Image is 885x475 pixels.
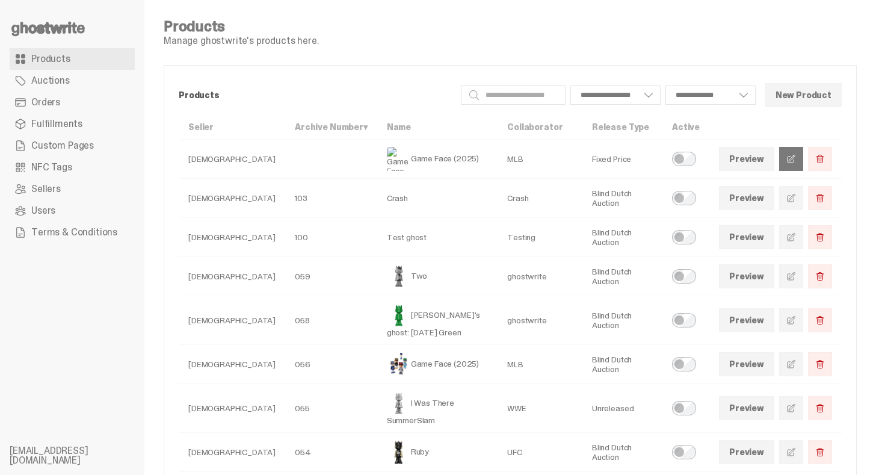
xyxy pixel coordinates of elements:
[498,433,582,472] td: UFC
[164,36,319,46] p: Manage ghostwrite's products here.
[10,113,135,135] a: Fulfillments
[808,264,832,288] button: Delete Product
[808,186,832,210] button: Delete Product
[808,147,832,171] button: Delete Product
[179,433,285,472] td: [DEMOGRAPHIC_DATA]
[295,122,368,132] a: Archive Number▾
[387,264,411,288] img: Two
[582,433,662,472] td: Blind Dutch Auction
[808,225,832,249] button: Delete Product
[377,179,498,218] td: Crash
[582,384,662,433] td: Unreleased
[285,384,377,433] td: 055
[498,384,582,433] td: WWE
[498,179,582,218] td: Crash
[582,140,662,179] td: Fixed Price
[377,257,498,296] td: Two
[377,218,498,257] td: Test ghost
[719,264,774,288] a: Preview
[582,179,662,218] td: Blind Dutch Auction
[582,345,662,384] td: Blind Dutch Auction
[387,303,411,328] img: Schrödinger's ghost: Sunday Green
[387,147,411,171] img: Game Face (2025)
[498,257,582,296] td: ghostwrite
[10,92,135,113] a: Orders
[10,70,135,92] a: Auctions
[285,179,377,218] td: 103
[10,157,135,178] a: NFC Tags
[377,384,498,433] td: I Was There SummerSlam
[179,384,285,433] td: [DEMOGRAPHIC_DATA]
[582,115,662,140] th: Release Type
[285,296,377,345] td: 058
[377,433,498,472] td: Ruby
[498,345,582,384] td: MLB
[377,345,498,384] td: Game Face (2025)
[582,257,662,296] td: Blind Dutch Auction
[10,135,135,157] a: Custom Pages
[164,19,319,34] h4: Products
[387,440,411,464] img: Ruby
[179,345,285,384] td: [DEMOGRAPHIC_DATA]
[31,119,82,129] span: Fulfillments
[31,141,94,151] span: Custom Pages
[31,163,72,172] span: NFC Tags
[285,257,377,296] td: 059
[387,391,411,415] img: I Was There SummerSlam
[179,296,285,345] td: [DEMOGRAPHIC_DATA]
[179,140,285,179] td: [DEMOGRAPHIC_DATA]
[363,122,368,132] span: ▾
[10,48,135,70] a: Products
[808,440,832,464] button: Delete Product
[179,115,285,140] th: Seller
[719,352,774,376] a: Preview
[31,54,70,64] span: Products
[498,115,582,140] th: Collaborator
[387,352,411,376] img: Game Face (2025)
[10,178,135,200] a: Sellers
[672,122,700,132] a: Active
[719,308,774,332] a: Preview
[582,296,662,345] td: Blind Dutch Auction
[31,98,60,107] span: Orders
[179,218,285,257] td: [DEMOGRAPHIC_DATA]
[285,345,377,384] td: 056
[498,218,582,257] td: Testing
[377,140,498,179] td: Game Face (2025)
[377,296,498,345] td: [PERSON_NAME]'s ghost: [DATE] Green
[31,206,55,216] span: Users
[498,296,582,345] td: ghostwrite
[582,218,662,257] td: Blind Dutch Auction
[719,147,774,171] a: Preview
[285,218,377,257] td: 100
[10,222,135,243] a: Terms & Conditions
[179,179,285,218] td: [DEMOGRAPHIC_DATA]
[179,257,285,296] td: [DEMOGRAPHIC_DATA]
[377,115,498,140] th: Name
[285,433,377,472] td: 054
[808,396,832,420] button: Delete Product
[498,140,582,179] td: MLB
[808,308,832,332] button: Delete Product
[719,186,774,210] a: Preview
[765,83,842,107] button: New Product
[719,396,774,420] a: Preview
[31,228,117,237] span: Terms & Conditions
[808,352,832,376] button: Delete Product
[31,76,70,85] span: Auctions
[719,225,774,249] a: Preview
[10,200,135,222] a: Users
[10,446,154,465] li: [EMAIL_ADDRESS][DOMAIN_NAME]
[179,91,451,99] p: Products
[719,440,774,464] a: Preview
[31,184,61,194] span: Sellers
